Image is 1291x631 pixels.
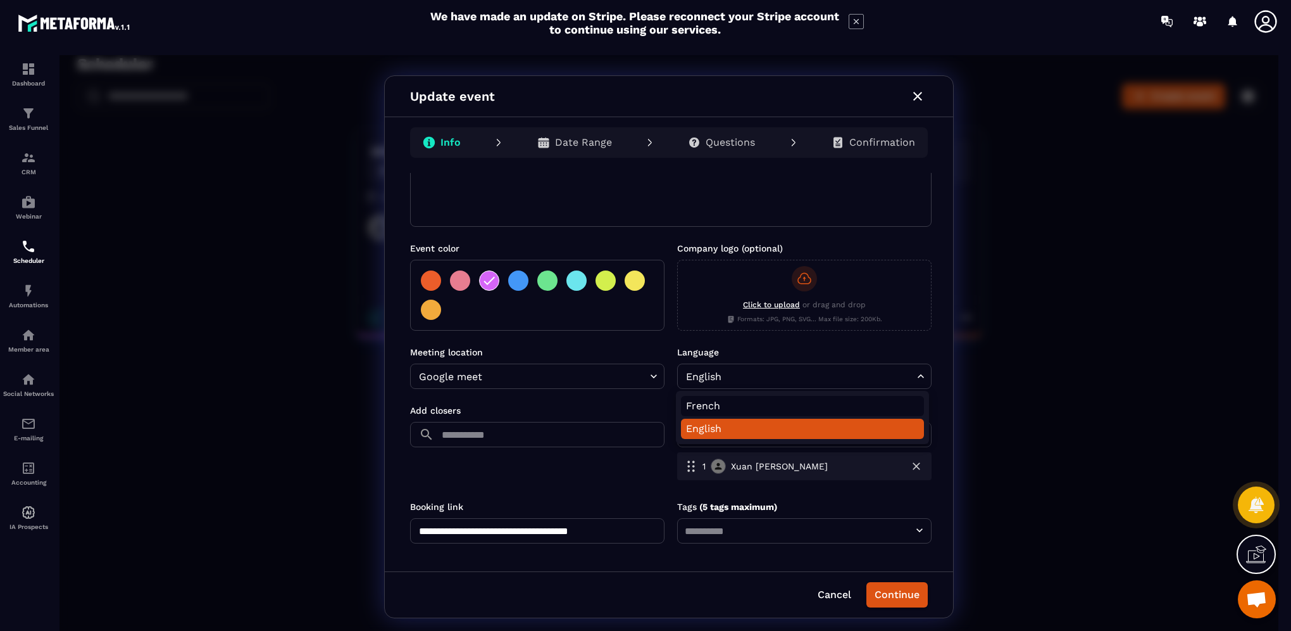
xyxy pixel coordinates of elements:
img: automations [21,328,36,343]
li: French [621,341,864,361]
img: logo [18,11,132,34]
img: formation [21,106,36,121]
p: Social Networks [3,390,54,397]
a: emailemailE-mailing [3,407,54,451]
img: automations [21,505,36,520]
p: E-mailing [3,435,54,442]
h2: We have made an update on Stripe. Please reconnect your Stripe account to continue using our serv... [427,10,842,36]
p: Accounting [3,479,54,486]
p: IA Prospects [3,523,54,530]
p: CRM [3,169,54,175]
img: automations [21,194,36,210]
li: English [621,364,864,384]
a: accountantaccountantAccounting [3,451,54,495]
a: schedulerschedulerScheduler [3,229,54,274]
a: formationformationCRM [3,141,54,185]
img: formation [21,150,36,165]
a: social-networksocial-networkSocial Networks [3,362,54,407]
a: formationformationDashboard [3,52,54,96]
img: accountant [21,461,36,476]
a: automationsautomationsWebinar [3,185,54,229]
img: email [21,416,36,431]
img: automations [21,283,36,298]
a: formationformationSales Funnel [3,96,54,141]
img: social-network [21,372,36,387]
a: automationsautomationsMember area [3,318,54,362]
img: formation [21,61,36,77]
p: Dashboard [3,80,54,87]
p: Member area [3,346,54,353]
p: Automations [3,302,54,309]
p: Scheduler [3,257,54,264]
a: Open chat [1238,580,1276,618]
p: Webinar [3,213,54,220]
img: scheduler [21,239,36,254]
a: automationsautomationsAutomations [3,274,54,318]
p: Sales Funnel [3,124,54,131]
